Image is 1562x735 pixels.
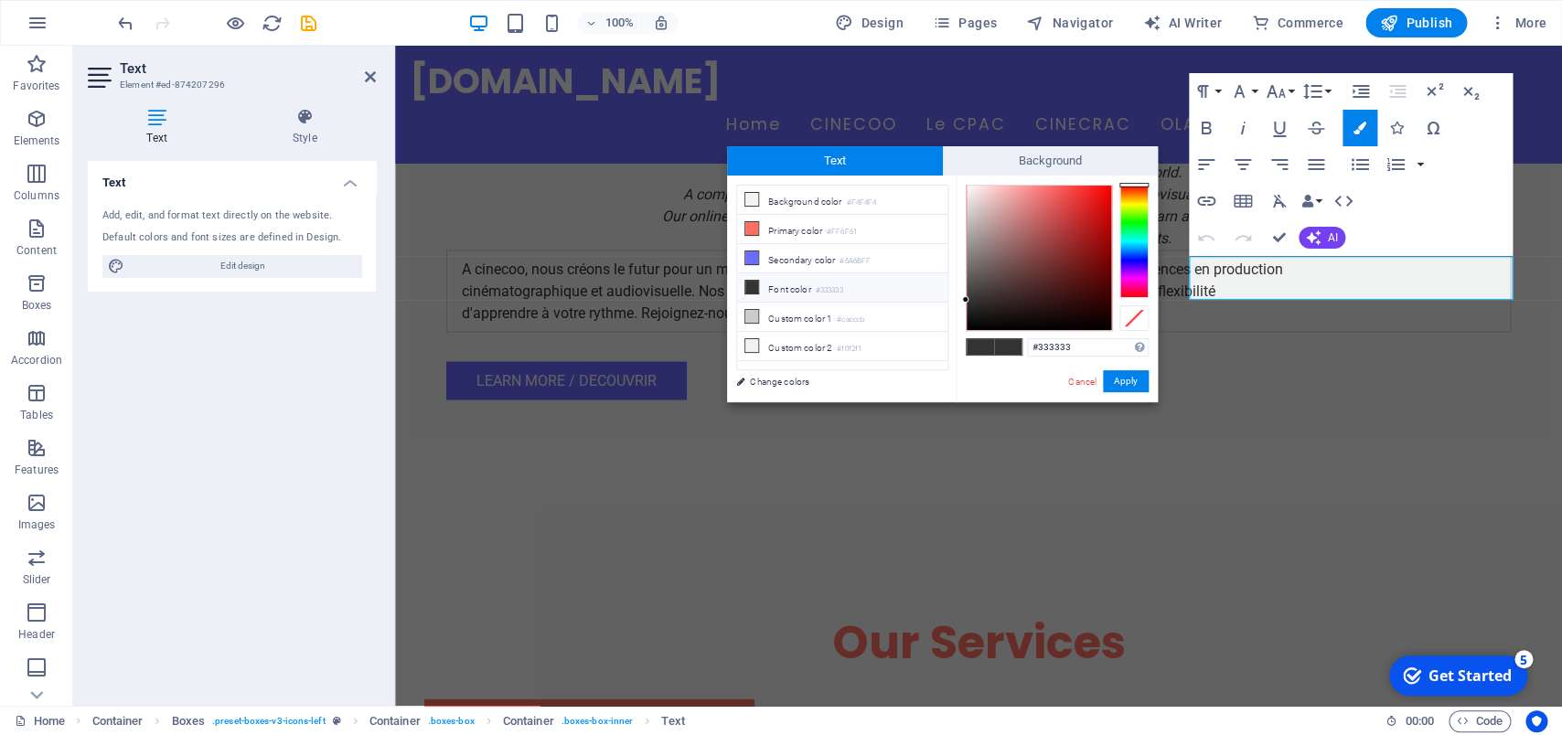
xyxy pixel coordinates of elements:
[1189,219,1224,256] button: Undo (Ctrl+Z)
[102,255,361,277] button: Edit design
[1262,219,1297,256] button: Confirm (Ctrl+⏎)
[88,108,233,146] h4: Text
[49,17,133,37] div: Get Started
[727,370,939,393] a: Change colors
[115,13,136,34] i: Undo: Edit headline (Ctrl+Z)
[1225,146,1260,183] button: Align Center
[1343,110,1377,146] button: Colors
[1418,714,1420,728] span: :
[1251,14,1343,32] span: Commerce
[212,710,326,732] span: . preset-boxes-v3-icons-left
[1299,110,1333,146] button: Strikethrough
[13,79,59,93] p: Favorites
[661,710,684,732] span: Click to select. Double-click to edit
[120,77,339,93] h3: Element #ed-874207296
[1225,183,1260,219] button: Insert Table
[298,13,319,34] i: Save (Ctrl+S)
[994,339,1022,355] span: #333333
[840,255,871,268] small: #6A6BFF
[1405,710,1433,732] span: 00 00
[1066,375,1098,389] a: Cancel
[1378,146,1413,183] button: Ordered List
[1189,73,1224,110] button: Paragraph Format
[1189,146,1224,183] button: Align Left
[428,710,475,732] span: . boxes-box
[11,353,62,367] p: Accordion
[92,710,144,732] span: Click to select. Double-click to edit
[1135,8,1229,37] button: AI Writer
[1142,14,1222,32] span: AI Writer
[943,146,1159,176] span: Background
[1482,8,1554,37] button: More
[15,710,65,732] a: Click to cancel selection. Double-click to open Pages
[737,244,947,273] li: Secondary color
[1343,73,1378,110] button: Increase Indent
[102,208,361,224] div: Add, edit, and format text directly on the website.
[737,215,947,244] li: Primary color
[835,14,904,32] span: Design
[1328,232,1338,243] span: AI
[1457,710,1503,732] span: Code
[846,197,876,209] small: #F4F4F4
[737,332,947,361] li: Custom color 2
[1225,219,1260,256] button: Redo (Ctrl+Shift+Z)
[1299,183,1324,219] button: Data Bindings
[262,13,283,34] i: Reload page
[1413,146,1428,183] button: Ordered List
[925,8,1004,37] button: Pages
[20,408,53,422] p: Tables
[837,343,861,356] small: #f0f2f1
[20,682,53,697] p: Footer
[102,230,361,246] div: Default colors and font sizes are defined in Design.
[1453,73,1488,110] button: Subscript
[737,303,947,332] li: Custom color 1
[1299,227,1345,249] button: AI
[967,339,994,355] span: #333333
[1225,110,1260,146] button: Italic (Ctrl+I)
[1262,110,1297,146] button: Underline (Ctrl+U)
[1417,73,1451,110] button: Superscript
[1416,110,1450,146] button: Special Characters
[503,710,554,732] span: Click to select. Double-click to edit
[837,314,864,326] small: #cacccb
[114,12,136,34] button: undo
[1119,305,1149,331] div: Clear Color Selection
[92,710,685,732] nav: breadcrumb
[15,463,59,477] p: Features
[1262,146,1297,183] button: Align Right
[1026,14,1113,32] span: Navigator
[815,284,842,297] small: #333333
[10,7,148,48] div: Get Started 5 items remaining, 0% complete
[22,298,52,313] p: Boxes
[933,14,997,32] span: Pages
[737,186,947,215] li: Background color
[652,15,669,31] i: On resize automatically adjust zoom level to fit chosen device.
[130,255,356,277] span: Edit design
[297,12,319,34] button: save
[562,710,634,732] span: . boxes-box-inner
[135,2,154,20] div: 5
[224,12,246,34] button: Click here to leave preview mode and continue editing
[1225,73,1260,110] button: Font Family
[1299,73,1333,110] button: Line Height
[577,12,642,34] button: 100%
[14,133,60,148] p: Elements
[261,12,283,34] button: reload
[1379,110,1414,146] button: Icons
[1299,146,1333,183] button: Align Justify
[1244,8,1351,37] button: Commerce
[727,146,943,176] span: Text
[1189,183,1224,219] button: Insert Link
[120,60,376,77] h2: Text
[1449,710,1511,732] button: Code
[23,572,51,587] p: Slider
[1262,183,1297,219] button: Clear Formatting
[1489,14,1546,32] span: More
[1262,73,1297,110] button: Font Size
[369,710,421,732] span: Click to select. Double-click to edit
[233,108,376,146] h4: Style
[1380,14,1452,32] span: Publish
[1326,183,1361,219] button: HTML
[828,8,911,37] button: Design
[16,243,57,258] p: Content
